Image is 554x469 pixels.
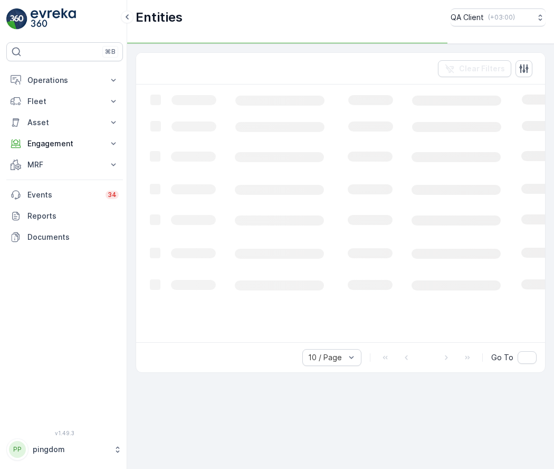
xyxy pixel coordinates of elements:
[438,60,511,77] button: Clear Filters
[27,190,99,200] p: Events
[6,133,123,154] button: Engagement
[488,13,515,22] p: ( +03:00 )
[6,430,123,436] span: v 1.49.3
[6,227,123,248] a: Documents
[6,70,123,91] button: Operations
[27,96,102,107] p: Fleet
[136,9,183,26] p: Entities
[491,352,513,363] span: Go To
[27,211,119,221] p: Reports
[108,191,117,199] p: 34
[9,441,26,458] div: PP
[451,8,546,26] button: QA Client(+03:00)
[6,8,27,30] img: logo
[6,184,123,205] a: Events34
[6,91,123,112] button: Fleet
[451,12,484,23] p: QA Client
[27,138,102,149] p: Engagement
[33,444,108,455] p: pingdom
[459,63,505,74] p: Clear Filters
[6,154,123,175] button: MRF
[6,112,123,133] button: Asset
[27,160,102,170] p: MRF
[6,438,123,461] button: PPpingdom
[27,117,102,128] p: Asset
[27,232,119,242] p: Documents
[31,8,76,30] img: logo_light-DOdMpM7g.png
[27,75,102,86] p: Operations
[6,205,123,227] a: Reports
[105,48,116,56] p: ⌘B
